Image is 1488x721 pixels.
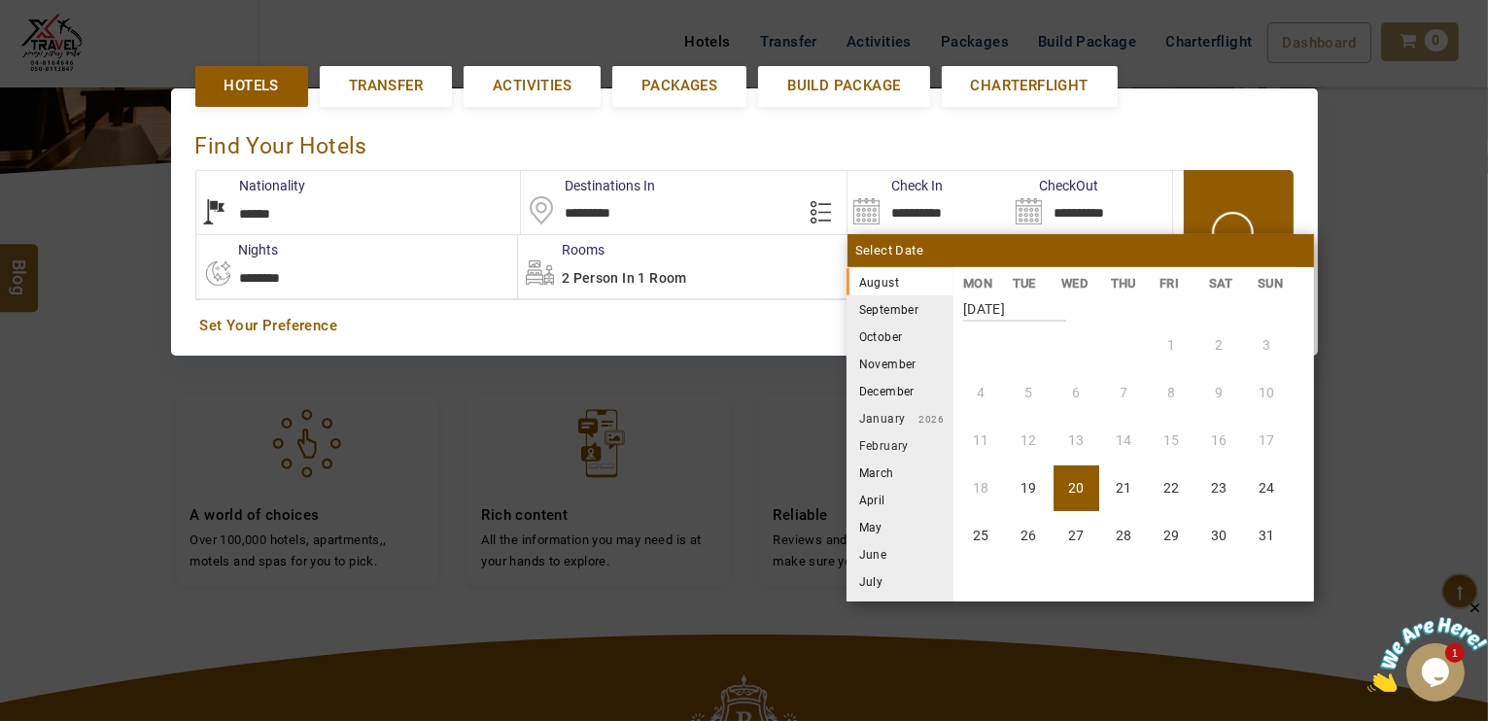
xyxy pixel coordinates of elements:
[225,76,279,96] span: Hotels
[787,76,900,96] span: Build Package
[1101,465,1147,511] li: Thursday, 21 August 2025
[847,404,953,431] li: January
[953,273,1003,293] li: MON
[848,171,1010,234] input: Search
[464,66,601,106] a: Activities
[942,66,1118,106] a: Charterflight
[1198,273,1248,293] li: SAT
[1054,465,1099,511] li: Wednesday, 20 August 2025
[847,540,953,567] li: June
[847,323,953,350] li: October
[847,295,953,323] li: September
[963,287,1066,322] strong: [DATE]
[493,76,571,96] span: Activities
[847,513,953,540] li: May
[195,113,1294,170] div: Find Your Hotels
[1244,513,1290,559] li: Sunday, 31 August 2025
[521,176,655,195] label: Destinations In
[1100,273,1150,293] li: THU
[349,76,423,96] span: Transfer
[847,377,953,404] li: December
[195,66,308,106] a: Hotels
[1367,600,1488,692] iframe: chat widget
[195,240,279,259] label: nights
[848,234,1314,267] div: Select Date
[518,240,605,259] label: Rooms
[847,268,953,295] li: August
[562,270,687,286] span: 2 Person in 1 Room
[320,66,452,106] a: Transfer
[1054,513,1099,559] li: Wednesday, 27 August 2025
[847,486,953,513] li: April
[1149,513,1194,559] li: Friday, 29 August 2025
[847,459,953,486] li: March
[847,567,953,595] li: July
[196,176,306,195] label: Nationality
[1052,273,1101,293] li: WED
[1006,513,1052,559] li: Tuesday, 26 August 2025
[847,350,953,377] li: November
[1010,171,1172,234] input: Search
[1006,465,1052,511] li: Tuesday, 19 August 2025
[1244,465,1290,511] li: Sunday, 24 August 2025
[641,76,717,96] span: Packages
[758,66,929,106] a: Build Package
[971,76,1089,96] span: Charterflight
[1002,273,1052,293] li: TUE
[1196,465,1242,511] li: Saturday, 23 August 2025
[958,513,1004,559] li: Monday, 25 August 2025
[612,66,746,106] a: Packages
[1010,176,1098,195] label: CheckOut
[847,431,953,459] li: February
[1248,273,1298,293] li: SUN
[1149,465,1194,511] li: Friday, 22 August 2025
[906,414,945,425] small: 2026
[1196,513,1242,559] li: Saturday, 30 August 2025
[899,278,1035,289] small: 2025
[1150,273,1199,293] li: FRI
[848,176,943,195] label: Check In
[1101,513,1147,559] li: Thursday, 28 August 2025
[200,316,1289,336] a: Set Your Preference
